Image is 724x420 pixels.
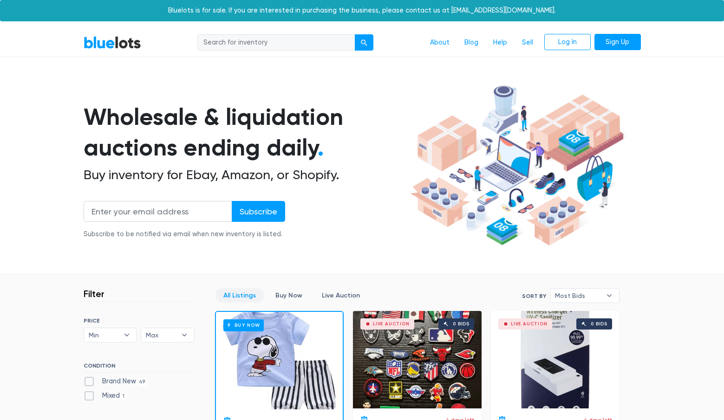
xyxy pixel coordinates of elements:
input: Subscribe [232,201,285,222]
span: . [318,134,324,162]
b: ▾ [600,289,619,303]
a: Live Auction [314,288,368,303]
span: Max [146,328,176,342]
a: Blog [457,34,486,52]
a: Log In [544,34,591,51]
a: Sign Up [594,34,641,51]
a: All Listings [215,288,264,303]
span: 1 [120,393,128,400]
div: Live Auction [373,322,410,326]
div: 0 bids [453,322,470,326]
img: hero-ee84e7d0318cb26816c560f6b4441b76977f77a177738b4e94f68c95b2b83dbb.png [407,81,627,250]
a: About [423,34,457,52]
label: Brand New [84,376,148,387]
label: Sort By [522,292,546,300]
h6: PRICE [84,317,195,324]
input: Enter your email address [84,201,232,222]
span: Most Bids [555,289,601,303]
input: Search for inventory [197,34,355,51]
div: Live Auction [511,322,548,326]
span: 49 [136,378,148,386]
a: Live Auction 0 bids [491,311,620,408]
h1: Wholesale & liquidation auctions ending daily [84,102,407,163]
h6: CONDITION [84,362,195,373]
div: 0 bids [591,322,607,326]
a: Buy Now [216,312,343,409]
h2: Buy inventory for Ebay, Amazon, or Shopify. [84,167,407,183]
b: ▾ [175,328,194,342]
a: Live Auction 0 bids [353,311,482,408]
a: Help [486,34,515,52]
a: Buy Now [267,288,310,303]
span: Min [89,328,119,342]
div: Subscribe to be notified via email when new inventory is listed. [84,229,285,239]
a: Sell [515,34,541,52]
label: Mixed [84,391,128,401]
h6: Buy Now [223,319,264,331]
a: BlueLots [84,36,141,49]
b: ▾ [117,328,137,342]
h3: Filter [84,288,104,299]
